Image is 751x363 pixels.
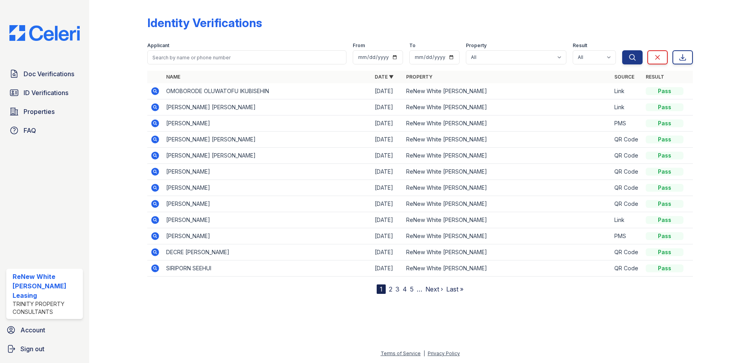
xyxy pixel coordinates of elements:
[163,132,372,148] td: [PERSON_NAME] [PERSON_NAME]
[3,341,86,357] a: Sign out
[147,50,346,64] input: Search by name or phone number
[372,260,403,277] td: [DATE]
[163,148,372,164] td: [PERSON_NAME] [PERSON_NAME]
[372,228,403,244] td: [DATE]
[611,164,643,180] td: QR Code
[6,123,83,138] a: FAQ
[611,99,643,115] td: Link
[403,212,612,228] td: ReNew White [PERSON_NAME]
[372,212,403,228] td: [DATE]
[646,264,683,272] div: Pass
[24,126,36,135] span: FAQ
[24,69,74,79] span: Doc Verifications
[403,83,612,99] td: ReNew White [PERSON_NAME]
[646,200,683,208] div: Pass
[573,42,587,49] label: Result
[24,107,55,116] span: Properties
[163,115,372,132] td: [PERSON_NAME]
[6,85,83,101] a: ID Verifications
[403,285,407,293] a: 4
[423,350,425,356] div: |
[163,260,372,277] td: SIRIPORN SEEHUI
[372,148,403,164] td: [DATE]
[611,260,643,277] td: QR Code
[372,132,403,148] td: [DATE]
[406,74,432,80] a: Property
[381,350,421,356] a: Terms of Service
[409,42,416,49] label: To
[3,25,86,41] img: CE_Logo_Blue-a8612792a0a2168367f1c8372b55b34899dd931a85d93a1a3d3e32e68fde9ad4.png
[646,136,683,143] div: Pass
[646,74,664,80] a: Result
[147,42,169,49] label: Applicant
[403,260,612,277] td: ReNew White [PERSON_NAME]
[389,285,392,293] a: 2
[611,196,643,212] td: QR Code
[403,132,612,148] td: ReNew White [PERSON_NAME]
[166,74,180,80] a: Name
[163,212,372,228] td: [PERSON_NAME]
[13,300,80,316] div: Trinity Property Consultants
[163,196,372,212] td: [PERSON_NAME]
[163,244,372,260] td: DECRE [PERSON_NAME]
[646,248,683,256] div: Pass
[646,232,683,240] div: Pass
[377,284,386,294] div: 1
[646,184,683,192] div: Pass
[403,180,612,196] td: ReNew White [PERSON_NAME]
[611,212,643,228] td: Link
[403,99,612,115] td: ReNew White [PERSON_NAME]
[403,228,612,244] td: ReNew White [PERSON_NAME]
[163,99,372,115] td: [PERSON_NAME] [PERSON_NAME]
[163,83,372,99] td: OMOBORODE OLUWATOFU IKUBISEHIN
[446,285,463,293] a: Last »
[3,322,86,338] a: Account
[147,16,262,30] div: Identity Verifications
[403,148,612,164] td: ReNew White [PERSON_NAME]
[372,180,403,196] td: [DATE]
[403,196,612,212] td: ReNew White [PERSON_NAME]
[6,66,83,82] a: Doc Verifications
[611,115,643,132] td: PMS
[611,83,643,99] td: Link
[646,119,683,127] div: Pass
[611,148,643,164] td: QR Code
[646,216,683,224] div: Pass
[372,196,403,212] td: [DATE]
[611,228,643,244] td: PMS
[614,74,634,80] a: Source
[372,115,403,132] td: [DATE]
[372,164,403,180] td: [DATE]
[646,152,683,159] div: Pass
[163,228,372,244] td: [PERSON_NAME]
[646,103,683,111] div: Pass
[396,285,399,293] a: 3
[372,83,403,99] td: [DATE]
[24,88,68,97] span: ID Verifications
[20,325,45,335] span: Account
[403,115,612,132] td: ReNew White [PERSON_NAME]
[372,244,403,260] td: [DATE]
[403,244,612,260] td: ReNew White [PERSON_NAME]
[163,164,372,180] td: [PERSON_NAME]
[611,244,643,260] td: QR Code
[6,104,83,119] a: Properties
[428,350,460,356] a: Privacy Policy
[611,132,643,148] td: QR Code
[353,42,365,49] label: From
[20,344,44,354] span: Sign out
[611,180,643,196] td: QR Code
[403,164,612,180] td: ReNew White [PERSON_NAME]
[425,285,443,293] a: Next ›
[646,168,683,176] div: Pass
[163,180,372,196] td: [PERSON_NAME]
[13,272,80,300] div: ReNew White [PERSON_NAME] Leasing
[410,285,414,293] a: 5
[372,99,403,115] td: [DATE]
[646,87,683,95] div: Pass
[375,74,394,80] a: Date ▼
[466,42,487,49] label: Property
[417,284,422,294] span: …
